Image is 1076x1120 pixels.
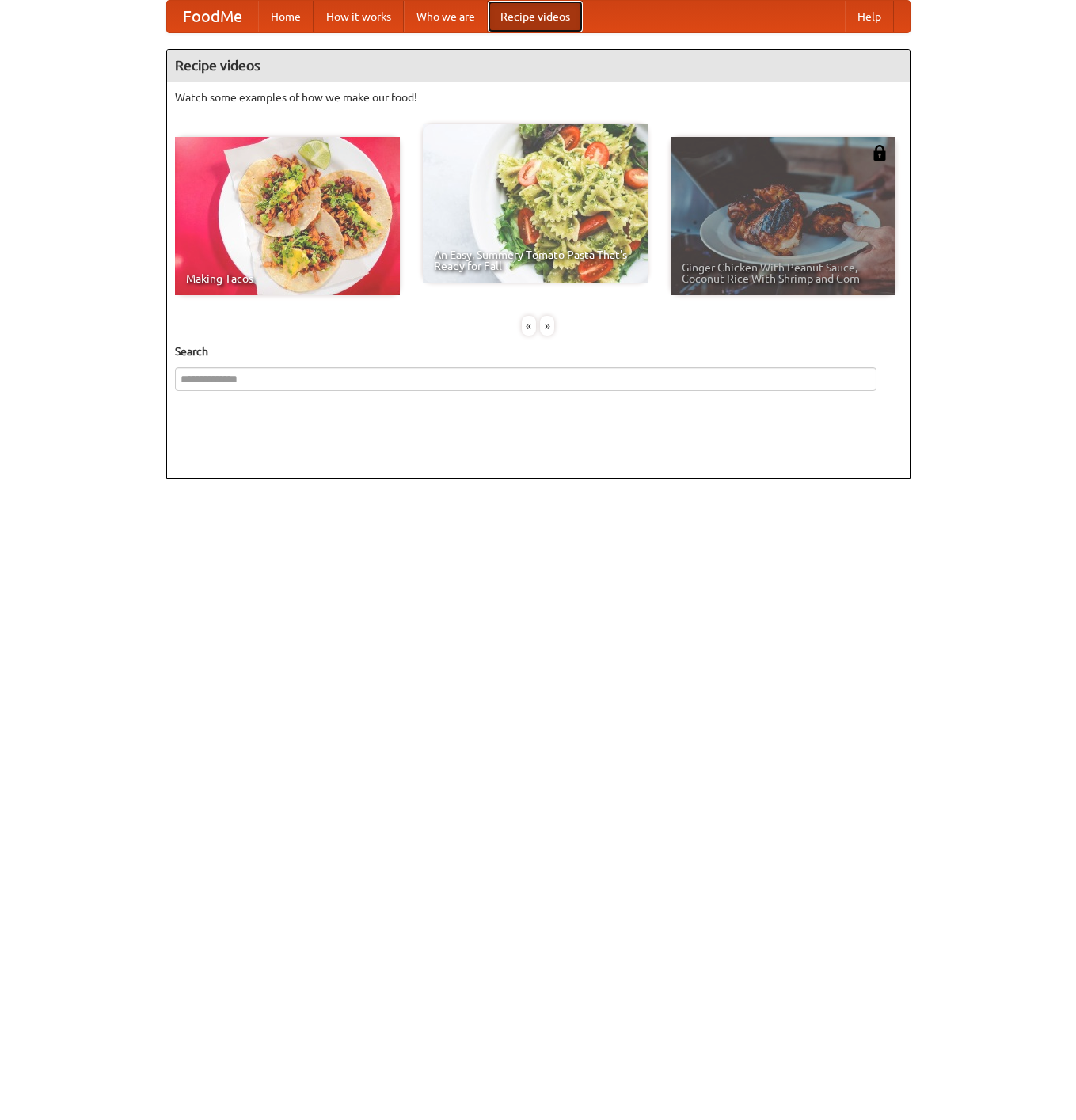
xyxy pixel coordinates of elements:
a: FoodMe [167,1,258,32]
span: Making Tacos [186,273,389,284]
a: Home [258,1,314,32]
h4: Recipe videos [167,50,910,82]
div: « [522,316,536,336]
p: Watch some examples of how we make our food! [175,89,902,105]
a: Who we are [404,1,488,32]
a: Recipe videos [488,1,583,32]
h5: Search [175,344,902,359]
a: How it works [314,1,404,32]
span: An Easy, Summery Tomato Pasta That's Ready for Fall [434,249,637,271]
a: Help [845,1,894,32]
img: 483408.png [872,145,888,161]
a: Making Tacos [175,137,400,295]
div: » [540,316,554,336]
a: An Easy, Summery Tomato Pasta That's Ready for Fall [423,124,648,283]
